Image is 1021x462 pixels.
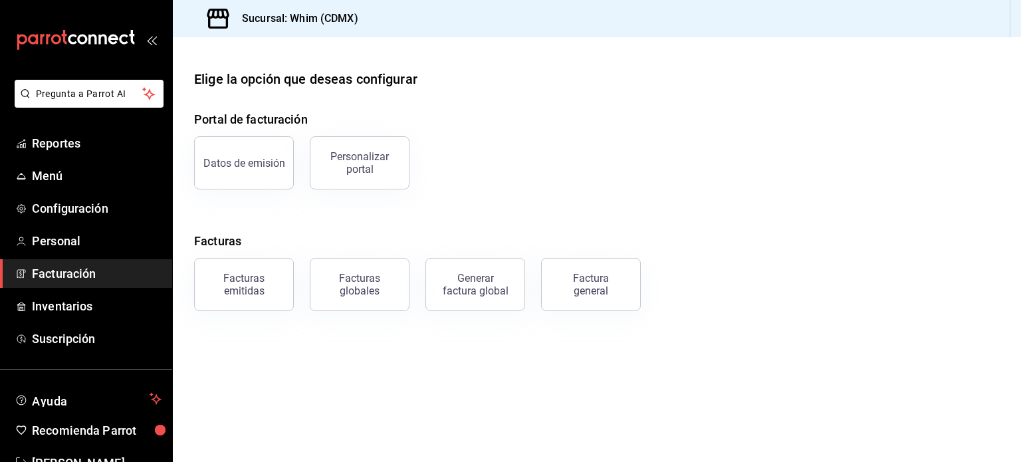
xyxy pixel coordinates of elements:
button: Factura general [541,258,641,311]
h4: Facturas [194,232,1000,250]
a: Pregunta a Parrot AI [9,96,164,110]
span: Menú [32,167,162,185]
button: open_drawer_menu [146,35,157,45]
div: Generar factura global [442,272,509,297]
span: Suscripción [32,330,162,348]
button: Personalizar portal [310,136,409,189]
span: Personal [32,232,162,250]
div: Facturas globales [318,272,401,297]
div: Facturas emitidas [203,272,285,297]
div: Personalizar portal [318,150,401,175]
span: Reportes [32,134,162,152]
button: Facturas emitidas [194,258,294,311]
span: Pregunta a Parrot AI [36,87,143,101]
div: Factura general [558,272,624,297]
button: Facturas globales [310,258,409,311]
div: Elige la opción que deseas configurar [194,69,417,89]
span: Configuración [32,199,162,217]
h4: Portal de facturación [194,110,1000,128]
span: Facturación [32,265,162,283]
button: Pregunta a Parrot AI [15,80,164,108]
span: Recomienda Parrot [32,421,162,439]
h3: Sucursal: Whim (CDMX) [231,11,358,27]
button: Generar factura global [425,258,525,311]
button: Datos de emisión [194,136,294,189]
div: Datos de emisión [203,157,285,170]
span: Ayuda [32,391,144,407]
span: Inventarios [32,297,162,315]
